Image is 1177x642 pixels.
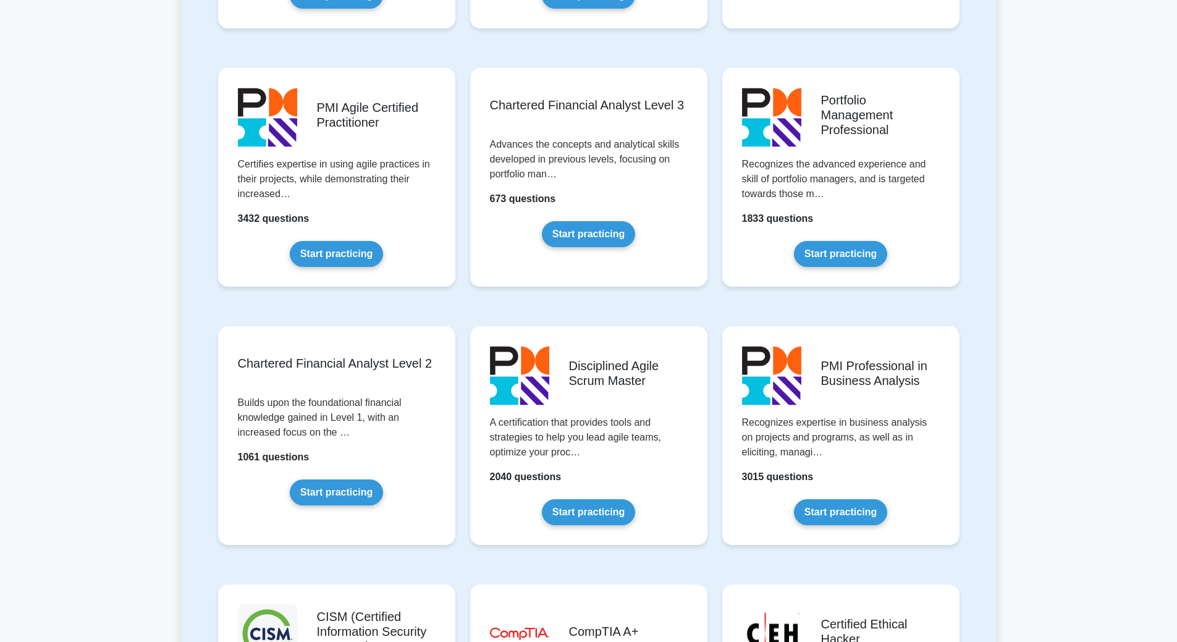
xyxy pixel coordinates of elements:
a: Start practicing [290,479,383,505]
a: Start practicing [290,241,383,267]
a: Start practicing [794,241,887,267]
a: Start practicing [794,499,887,525]
a: Start practicing [542,221,635,247]
a: Start practicing [542,499,635,525]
